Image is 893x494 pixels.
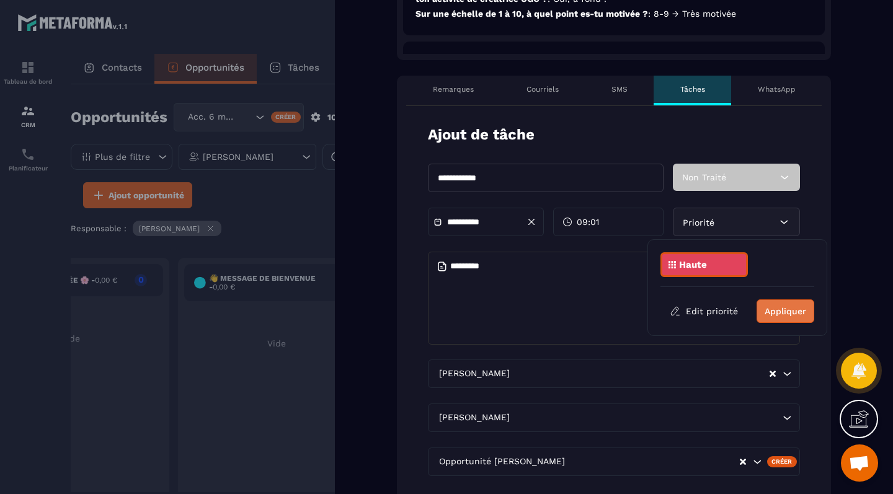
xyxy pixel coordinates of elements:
[679,260,707,269] p: Haute
[757,299,814,323] button: Appliquer
[770,369,776,379] button: Clear Selected
[512,367,768,381] input: Search for option
[428,404,800,432] div: Search for option
[428,125,535,145] p: Ajout de tâche
[512,411,780,425] input: Search for option
[682,172,726,182] span: Non Traité
[611,84,628,94] p: SMS
[758,84,796,94] p: WhatsApp
[567,455,739,469] input: Search for option
[436,411,512,425] span: [PERSON_NAME]
[740,457,746,467] button: Clear Selected
[683,218,714,227] span: Priorité
[436,455,567,469] span: Opportunité [PERSON_NAME]
[577,216,599,228] span: 09:01
[428,448,800,476] div: Search for option
[526,84,559,94] p: Courriels
[680,84,705,94] p: Tâches
[660,300,747,322] button: Edit priorité
[433,84,474,94] p: Remarques
[428,359,800,388] div: Search for option
[767,456,797,467] div: Créer
[841,444,878,482] a: Ouvrir le chat
[436,367,512,381] span: [PERSON_NAME]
